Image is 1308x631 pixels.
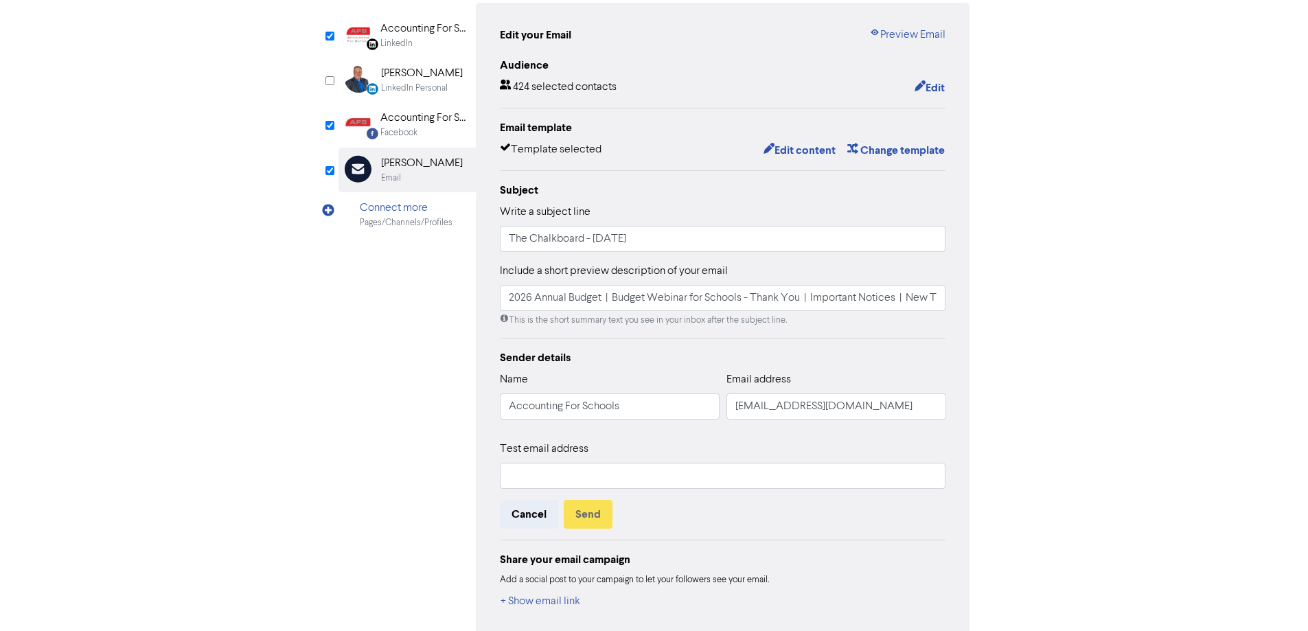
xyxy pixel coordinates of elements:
div: Sender details [500,349,946,366]
button: Edit [914,79,945,97]
label: Include a short preview description of your email [500,263,728,279]
div: Email template [500,119,946,136]
div: Template selected [500,141,601,159]
div: Edit your Email [500,27,571,43]
div: [PERSON_NAME]Email [339,148,476,192]
div: Connect morePages/Channels/Profiles [339,192,476,237]
img: LinkedinPersonal [345,65,372,93]
div: Add a social post to your campaign to let your followers see your email. [500,573,946,587]
button: Change template [847,141,945,159]
a: Preview Email [869,27,945,43]
div: 424 selected contacts [500,79,617,97]
div: Facebook [380,126,417,139]
div: Facebook Accounting For SchoolsFacebook [339,102,476,147]
img: Linkedin [345,21,371,48]
div: Connect more [360,200,452,216]
label: Email address [726,371,791,388]
label: Test email address [500,441,588,457]
button: Cancel [500,500,558,529]
div: [PERSON_NAME] [381,155,463,172]
iframe: Chat Widget [1239,565,1308,631]
div: LinkedIn [380,37,413,50]
div: [PERSON_NAME] [381,65,463,82]
div: Linkedin Accounting For Schools LimitedLinkedIn [339,13,476,58]
div: Accounting For Schools Limited [380,21,468,37]
button: Edit content [763,141,836,159]
div: LinkedIn Personal [381,82,448,95]
button: Send [564,500,612,529]
div: Subject [500,182,946,198]
label: Write a subject line [500,204,590,220]
div: Audience [500,57,946,73]
div: Accounting For Schools [380,110,468,126]
img: Facebook [345,110,371,137]
label: Name [500,371,528,388]
div: Pages/Channels/Profiles [360,216,452,229]
div: This is the short summary text you see in your inbox after the subject line. [500,314,946,327]
div: LinkedinPersonal [PERSON_NAME]LinkedIn Personal [339,58,476,102]
button: + Show email link [500,593,581,610]
div: Email [381,172,401,185]
div: Share your email campaign [500,551,946,568]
